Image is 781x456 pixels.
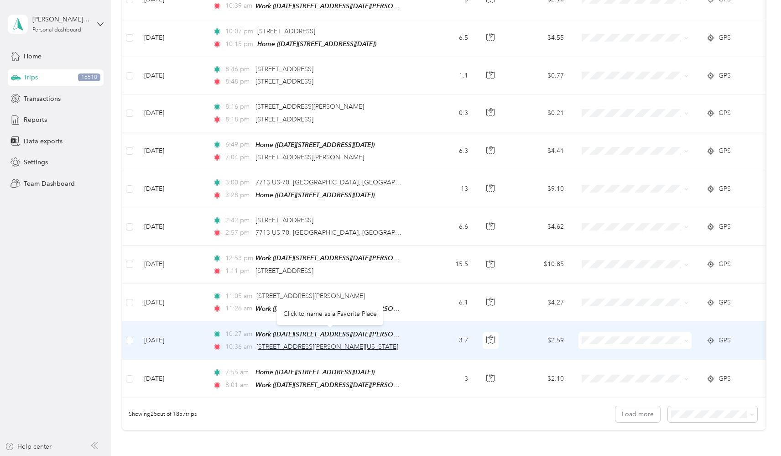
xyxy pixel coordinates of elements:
span: Home ([DATE][STREET_ADDRESS][DATE]) [255,191,375,199]
span: 11:26 am [225,304,251,314]
td: $10.85 [507,246,571,283]
td: [DATE] [137,170,205,208]
td: $4.27 [507,284,571,322]
span: [STREET_ADDRESS] [255,115,313,123]
span: [STREET_ADDRESS] [255,216,313,224]
span: Home ([DATE][STREET_ADDRESS][DATE]) [255,368,375,376]
span: 8:48 pm [225,77,251,87]
td: [DATE] [137,94,205,132]
span: 3:28 pm [225,190,251,200]
div: Personal dashboard [32,27,81,33]
td: [DATE] [137,19,205,57]
span: 10:15 pm [225,39,253,49]
span: 7:04 pm [225,152,251,162]
td: $9.10 [507,170,571,208]
span: Data exports [24,136,62,146]
td: 13 [415,170,475,208]
span: GPS [719,335,731,346]
span: Settings [24,157,48,167]
span: 12:53 pm [225,253,251,263]
span: [STREET_ADDRESS] [255,267,313,275]
span: Work ([DATE][STREET_ADDRESS][DATE][PERSON_NAME]) [255,2,424,10]
td: $2.59 [507,322,571,360]
span: [STREET_ADDRESS] [255,65,313,73]
td: $4.41 [507,132,571,170]
span: 2:42 pm [225,215,251,225]
td: [DATE] [137,360,205,398]
td: 0.3 [415,94,475,132]
td: $4.55 [507,19,571,57]
span: 7:55 am [225,367,251,377]
span: Trips [24,73,38,82]
span: GPS [719,374,731,384]
span: 3:00 pm [225,178,251,188]
span: Team Dashboard [24,179,75,189]
span: [STREET_ADDRESS][PERSON_NAME] [256,292,365,300]
span: GPS [719,298,731,308]
td: [DATE] [137,208,205,246]
span: Showing 25 out of 1857 trips [122,410,197,419]
span: GPS [719,108,731,118]
span: [STREET_ADDRESS][PERSON_NAME] [255,103,364,110]
td: 6.6 [415,208,475,246]
span: 1:11 pm [225,266,251,276]
span: 8:01 am [225,380,251,390]
span: 8:18 pm [225,115,251,125]
iframe: Everlance-gr Chat Button Frame [730,405,781,456]
td: 3.7 [415,322,475,360]
td: [DATE] [137,57,205,94]
td: 3 [415,360,475,398]
span: 10:07 pm [225,26,253,37]
span: 8:46 pm [225,64,251,74]
td: [DATE] [137,246,205,283]
span: 8:16 pm [225,102,251,112]
td: $4.62 [507,208,571,246]
span: GPS [719,33,731,43]
span: 7713 US-70, [GEOGRAPHIC_DATA], [GEOGRAPHIC_DATA] [255,229,428,236]
span: Work ([DATE][STREET_ADDRESS][DATE][PERSON_NAME]) [255,254,424,262]
div: [PERSON_NAME][EMAIL_ADDRESS][DOMAIN_NAME] [32,15,89,24]
span: Home ([DATE][STREET_ADDRESS][DATE]) [255,141,375,148]
span: Transactions [24,94,61,104]
span: 11:05 am [225,291,252,301]
span: Home ([DATE][STREET_ADDRESS][DATE]) [257,40,376,47]
span: 16510 [78,73,100,82]
button: Help center [5,442,52,451]
td: 15.5 [415,246,475,283]
span: 10:39 am [225,1,251,11]
span: [STREET_ADDRESS][PERSON_NAME][US_STATE] [256,343,398,351]
span: 10:27 am [225,329,251,339]
span: 7713 US-70, [GEOGRAPHIC_DATA], [GEOGRAPHIC_DATA] [255,178,428,186]
td: 6.3 [415,132,475,170]
td: 1.1 [415,57,475,94]
span: Home [24,52,42,61]
span: Work ([DATE][STREET_ADDRESS][DATE][PERSON_NAME]) [255,305,424,313]
td: $0.77 [507,57,571,94]
span: Work ([DATE][STREET_ADDRESS][DATE][PERSON_NAME]) [255,381,424,389]
button: Load more [615,406,660,422]
span: Work ([DATE][STREET_ADDRESS][DATE][PERSON_NAME]) [255,330,424,338]
span: 10:36 am [225,342,252,352]
td: [DATE] [137,284,205,322]
td: $0.21 [507,94,571,132]
div: Click to name as a Favorite Place [277,303,383,325]
span: GPS [719,146,731,156]
span: [STREET_ADDRESS][PERSON_NAME] [255,153,364,161]
span: GPS [719,259,731,269]
span: GPS [719,184,731,194]
td: [DATE] [137,322,205,360]
span: GPS [719,71,731,81]
span: 6:49 pm [225,140,251,150]
span: GPS [719,222,731,232]
span: [STREET_ADDRESS] [257,27,315,35]
td: 6.5 [415,19,475,57]
td: 6.1 [415,284,475,322]
td: [DATE] [137,132,205,170]
span: Reports [24,115,47,125]
td: $2.10 [507,360,571,398]
span: 2:57 pm [225,228,251,238]
span: [STREET_ADDRESS] [255,78,313,85]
